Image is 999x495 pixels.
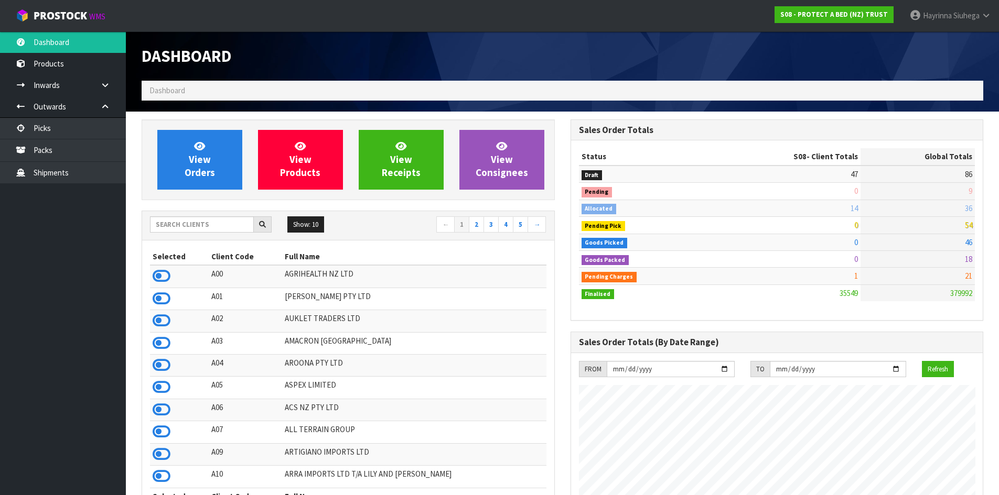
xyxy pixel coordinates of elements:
span: 35549 [840,288,858,298]
a: ← [436,216,455,233]
td: ALL TERRAIN GROUP [282,421,546,443]
td: A02 [209,310,282,332]
span: 86 [965,169,972,179]
span: View Products [280,140,320,179]
a: ViewOrders [157,130,242,190]
span: 18 [965,254,972,264]
span: Siuhega [953,10,980,20]
th: Full Name [282,248,546,265]
span: Hayrinna [923,10,952,20]
h3: Sales Order Totals (By Date Range) [579,337,975,347]
a: 5 [513,216,528,233]
td: A03 [209,332,282,354]
a: ViewConsignees [459,130,544,190]
td: A06 [209,399,282,421]
span: 46 [965,237,972,247]
span: Goods Picked [582,238,628,248]
span: 47 [851,169,858,179]
strong: S08 - PROTECT A BED (NZ) TRUST [780,10,888,19]
span: 0 [854,220,858,230]
td: AUKLET TRADERS LTD [282,310,546,332]
th: - Client Totals [710,148,861,165]
span: Pending Pick [582,221,626,232]
span: View Consignees [476,140,528,179]
button: Refresh [922,361,954,378]
td: ARTIGIANO IMPORTS LTD [282,443,546,465]
a: 1 [454,216,469,233]
h3: Sales Order Totals [579,125,975,135]
span: Pending [582,187,613,197]
nav: Page navigation [356,216,546,235]
small: WMS [89,12,105,21]
td: AGRIHEALTH NZ LTD [282,265,546,288]
a: ViewReceipts [359,130,444,190]
span: 54 [965,220,972,230]
td: ASPEX LIMITED [282,377,546,399]
td: A09 [209,443,282,465]
span: Dashboard [149,85,185,95]
a: 3 [484,216,499,233]
th: Global Totals [861,148,975,165]
th: Selected [150,248,209,265]
span: 0 [854,186,858,196]
span: View Receipts [382,140,421,179]
td: ARRA IMPORTS LTD T/A LILY AND [PERSON_NAME] [282,466,546,488]
td: [PERSON_NAME] PTY LTD [282,288,546,310]
img: cube-alt.png [16,9,29,22]
span: 0 [854,254,858,264]
a: S08 - PROTECT A BED (NZ) TRUST [775,6,894,23]
span: Allocated [582,204,617,214]
span: 0 [854,237,858,247]
span: 379992 [950,288,972,298]
td: AMACRON [GEOGRAPHIC_DATA] [282,332,546,354]
a: 4 [498,216,513,233]
td: A04 [209,355,282,377]
td: A00 [209,265,282,288]
span: S08 [793,151,807,161]
span: 21 [965,271,972,281]
span: 36 [965,203,972,213]
td: A05 [209,377,282,399]
span: 9 [969,186,972,196]
span: Finalised [582,289,615,300]
th: Status [579,148,710,165]
a: → [528,216,546,233]
span: 1 [854,271,858,281]
button: Show: 10 [287,216,324,233]
th: Client Code [209,248,282,265]
span: Draft [582,170,603,181]
td: A10 [209,466,282,488]
a: 2 [469,216,484,233]
span: Dashboard [142,46,231,67]
td: AROONA PTY LTD [282,355,546,377]
a: ViewProducts [258,130,343,190]
td: ACS NZ PTY LTD [282,399,546,421]
span: ProStock [34,9,87,23]
input: Search clients [150,216,254,233]
td: A01 [209,288,282,310]
span: Pending Charges [582,272,637,282]
div: TO [750,361,770,378]
span: 14 [851,203,858,213]
span: View Orders [185,140,215,179]
td: A07 [209,421,282,443]
span: Goods Packed [582,255,629,266]
div: FROM [579,361,607,378]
